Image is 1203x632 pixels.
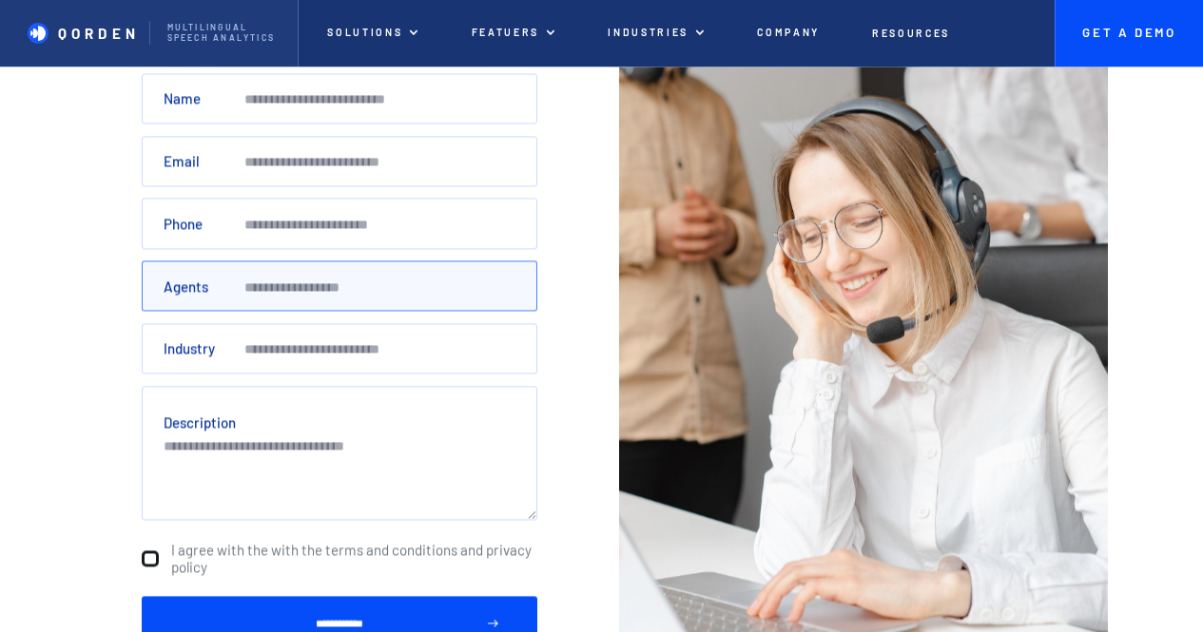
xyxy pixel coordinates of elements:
p: Get A Demo [1082,26,1177,41]
label: Industry [164,340,215,357]
span: I agree with the with the terms and conditions and privacy policy [170,542,536,576]
p: Solutions [327,27,402,39]
p: Featuers [472,27,539,39]
p: QORDEN [58,25,139,42]
label: Agents [164,278,208,295]
label: Phone [164,215,203,232]
p: Industries [608,27,689,39]
p: Multilingual Speech analytics [167,23,281,43]
p: Resources [872,28,950,40]
label: Description [164,413,236,431]
label: Name [164,90,201,107]
label: Email [164,153,200,170]
p: Company [757,27,820,39]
